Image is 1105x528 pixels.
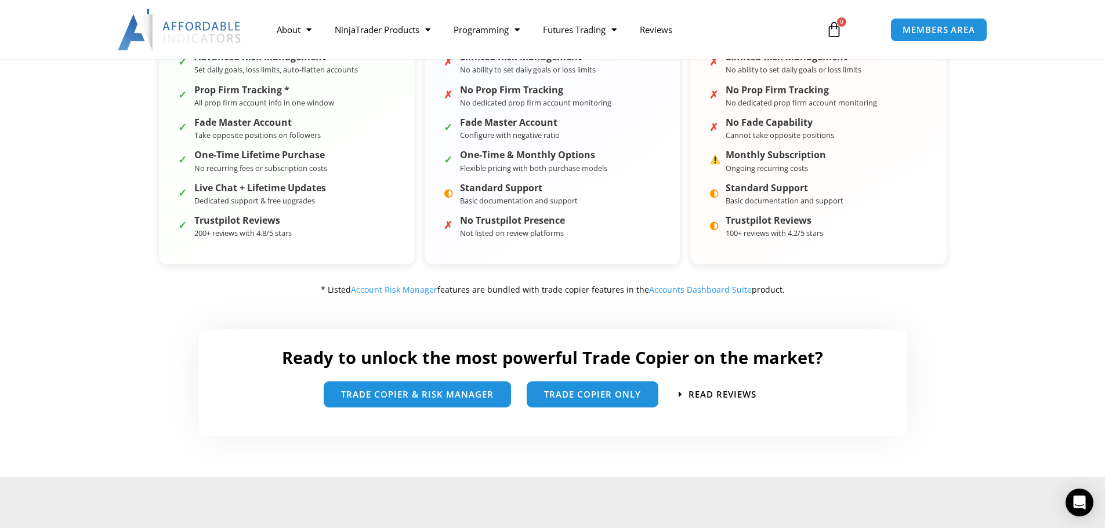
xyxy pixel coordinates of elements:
strong: Prop Firm Tracking * [194,85,334,96]
small: All prop firm account info in one window [194,97,334,108]
img: ⚠ [710,154,720,165]
div: * Listed features are bundled with trade copier features in the product. [158,282,947,297]
span: Trade Copier Only [544,390,641,399]
a: 0 [809,13,860,46]
strong: No Trustpilot Presence [460,215,565,226]
small: Dedicated support & free upgrades [194,195,315,206]
a: Read Reviews [679,390,756,399]
small: Basic documentation and support [726,195,843,206]
strong: No Prop Firm Tracking [460,85,611,96]
strong: No Prop Firm Tracking [726,85,877,96]
span: ✓ [444,118,454,128]
span: MEMBERS AREA [903,26,975,34]
h2: Ready to unlock the most powerful Trade Copier on the market? [211,347,895,369]
strong: Standard Support [460,183,578,194]
span: ✓ [178,183,189,194]
small: No dedicated prop firm account monitoring [726,97,877,108]
strong: Fade Master Account [460,117,560,128]
small: No ability to set daily goals or loss limits [460,64,596,75]
span: ✗ [709,118,720,128]
span: ✗ [709,85,720,96]
strong: Limited Risk Management [460,52,596,63]
a: Trade Copier Only [527,381,658,407]
strong: No Fade Capability [726,117,834,128]
strong: One-Time & Monthly Options [460,150,607,161]
span: ✓ [178,118,189,128]
small: Take opposite positions on followers [194,130,321,140]
span: ✓ [178,150,189,161]
span: 0 [837,17,846,27]
small: 200+ reviews with 4.8/5 stars [194,228,292,238]
small: Basic documentation and support [460,195,578,206]
span: ✗ [444,52,454,63]
small: Ongoing recurring costs [726,163,808,173]
span: ✓ [178,216,189,226]
span: trade copier & Risk manager [341,390,494,399]
a: Accounts Dashboard Suite [649,284,752,295]
strong: Live Chat + Lifetime Updates [194,183,326,194]
span: ◐ [444,183,454,194]
a: Futures Trading [531,16,628,43]
small: No ability to set daily goals or loss limits [726,64,861,75]
strong: Monthly Subscription [726,150,826,161]
span: ✗ [444,216,454,226]
img: LogoAI | Affordable Indicators – NinjaTrader [118,9,242,50]
strong: One-Time Lifetime Purchase [194,150,327,161]
a: trade copier & Risk manager [324,381,511,407]
small: Cannot take opposite positions [726,130,834,140]
span: Read Reviews [689,390,756,399]
span: ✗ [709,52,720,63]
small: 100+ reviews with 4.2/5 stars [726,228,823,238]
strong: Fade Master Account [194,117,321,128]
span: ✗ [444,85,454,96]
a: MEMBERS AREA [890,18,987,42]
span: ✓ [178,85,189,96]
small: Configure with negative ratio [460,130,560,140]
small: Set daily goals, loss limits, auto-flatten accounts [194,64,358,75]
nav: Menu [265,16,813,43]
strong: Advanced Risk Management * [194,52,358,63]
small: Flexible pricing with both purchase models [460,163,607,173]
small: Not listed on review platforms [460,228,564,238]
span: ✓ [444,150,454,161]
a: Programming [442,16,531,43]
span: ◐ [709,183,720,194]
strong: Trustpilot Reviews [194,215,292,226]
span: ◐ [709,216,720,226]
strong: Limited Risk Management [726,52,861,63]
span: ✓ [178,52,189,63]
strong: Standard Support [726,183,843,194]
div: Open Intercom Messenger [1066,489,1093,516]
a: Account Risk Manager [351,284,437,295]
a: Reviews [628,16,684,43]
a: About [265,16,323,43]
a: NinjaTrader Products [323,16,442,43]
small: No recurring fees or subscription costs [194,163,327,173]
small: No dedicated prop firm account monitoring [460,97,611,108]
strong: Trustpilot Reviews [726,215,823,226]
